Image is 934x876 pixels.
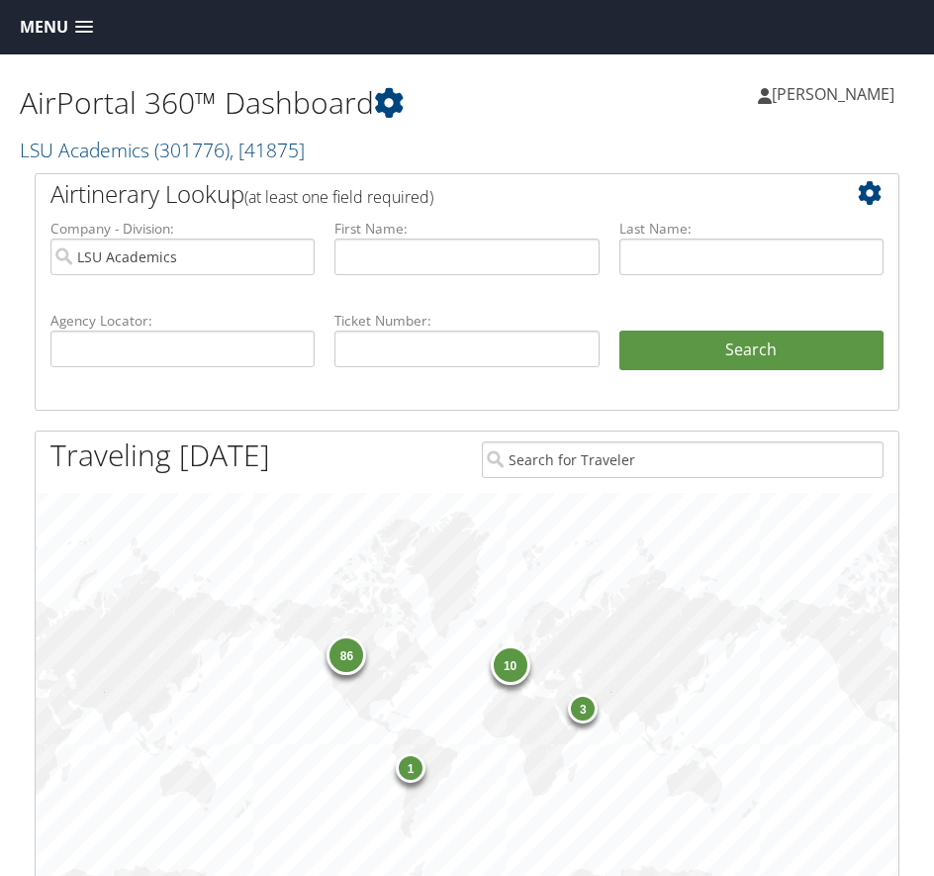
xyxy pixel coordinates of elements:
[10,11,103,44] a: Menu
[491,645,530,685] div: 10
[334,219,599,239] label: First Name:
[230,137,305,163] span: , [ 41875 ]
[772,83,894,105] span: [PERSON_NAME]
[20,137,305,163] a: LSU Academics
[20,18,68,37] span: Menu
[244,186,433,208] span: (at least one field required)
[334,311,599,331] label: Ticket Number:
[619,219,884,239] label: Last Name:
[327,635,366,675] div: 86
[568,694,598,724] div: 3
[619,331,884,370] button: Search
[20,82,467,124] h1: AirPortal 360™ Dashboard
[154,137,230,163] span: ( 301776 )
[50,435,270,476] h1: Traveling [DATE]
[482,441,884,478] input: Search for Traveler
[50,219,315,239] label: Company - Division:
[396,753,425,783] div: 1
[758,64,914,124] a: [PERSON_NAME]
[50,177,811,211] h2: Airtinerary Lookup
[50,311,315,331] label: Agency Locator:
